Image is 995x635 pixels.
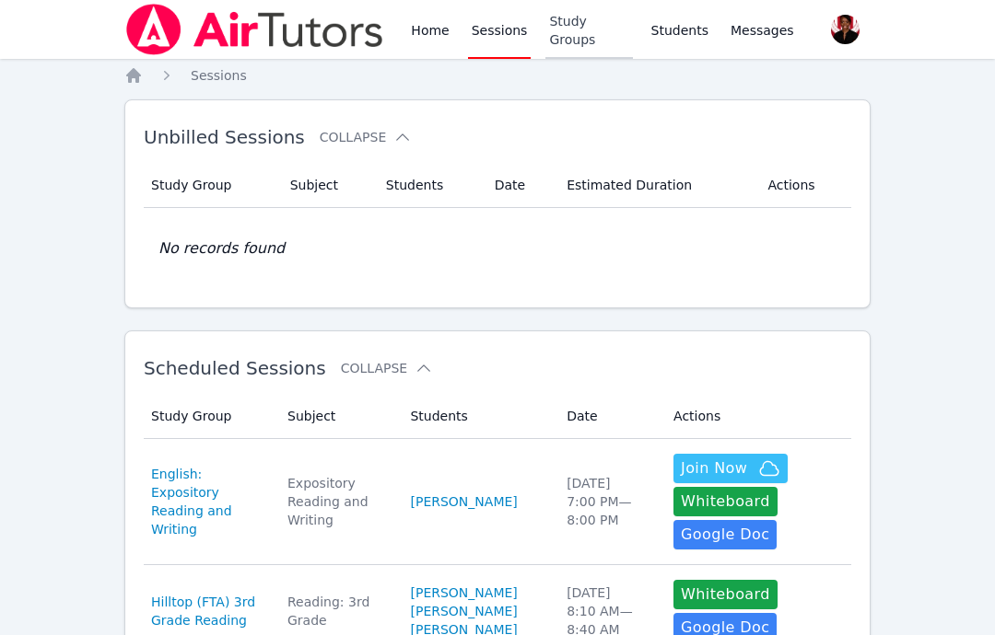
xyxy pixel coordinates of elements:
[399,394,556,439] th: Students
[731,21,794,40] span: Messages
[144,208,851,289] td: No records found
[567,474,651,529] div: [DATE] 7:00 PM — 8:00 PM
[144,439,851,565] tr: English: Expository Reading and WritingExpository Reading and Writing[PERSON_NAME][DATE]7:00 PM—8...
[279,163,375,208] th: Subject
[673,454,788,483] button: Join Now
[191,66,247,85] a: Sessions
[144,126,305,148] span: Unbilled Sessions
[144,394,276,439] th: Study Group
[662,394,851,439] th: Actions
[151,465,265,538] a: English: Expository Reading and Writing
[410,602,517,620] a: [PERSON_NAME]
[756,163,851,208] th: Actions
[375,163,484,208] th: Students
[484,163,556,208] th: Date
[144,357,326,379] span: Scheduled Sessions
[124,4,385,55] img: Air Tutors
[556,163,756,208] th: Estimated Duration
[681,457,747,479] span: Join Now
[556,394,662,439] th: Date
[151,593,265,629] a: Hilltop (FTA) 3rd Grade Reading
[320,128,412,146] button: Collapse
[410,492,517,511] a: [PERSON_NAME]
[124,66,871,85] nav: Breadcrumb
[276,394,399,439] th: Subject
[287,593,388,629] div: Reading: 3rd Grade
[144,163,279,208] th: Study Group
[341,359,433,377] button: Collapse
[673,520,777,549] a: Google Doc
[410,583,517,602] a: [PERSON_NAME]
[673,580,778,609] button: Whiteboard
[673,487,778,516] button: Whiteboard
[191,68,247,83] span: Sessions
[287,474,388,529] div: Expository Reading and Writing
